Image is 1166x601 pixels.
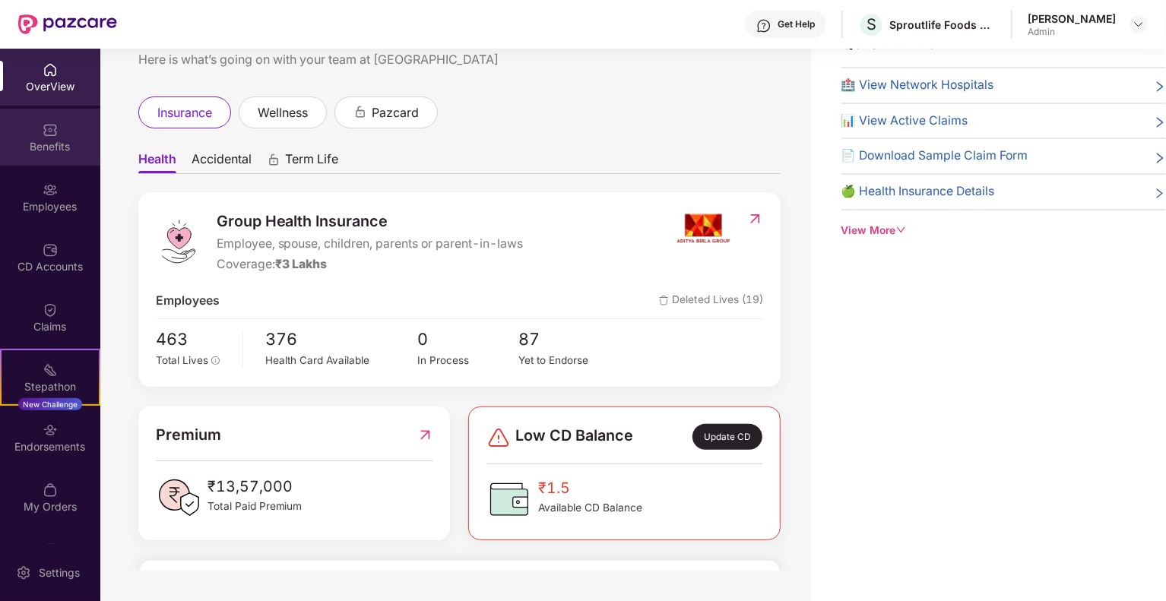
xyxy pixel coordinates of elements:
div: Admin [1028,26,1116,38]
span: 0 [417,327,518,353]
span: wellness [258,103,308,122]
div: Update CD [692,424,762,450]
span: Employees [156,292,220,311]
div: Settings [34,565,84,580]
img: svg+xml;base64,PHN2ZyBpZD0iTXlfT3JkZXJzIiBkYXRhLW5hbWU9Ik15IE9yZGVycyIgeG1sbnM9Imh0dHA6Ly93d3cudz... [43,482,58,498]
img: PaidPremiumIcon [156,475,201,520]
span: Premium [156,423,221,447]
img: svg+xml;base64,PHN2ZyBpZD0iSG9tZSIgeG1sbnM9Imh0dHA6Ly93d3cudzMub3JnLzIwMDAvc3ZnIiB3aWR0aD0iMjAiIG... [43,62,58,77]
div: Get Help [778,18,815,30]
img: svg+xml;base64,PHN2ZyBpZD0iU2V0dGluZy0yMHgyMCIgeG1sbnM9Imh0dHA6Ly93d3cudzMub3JnLzIwMDAvc3ZnIiB3aW... [16,565,31,580]
span: Deleted Lives (19) [659,292,763,311]
span: insurance [157,103,212,122]
span: Health [138,151,176,173]
img: insurerIcon [675,210,732,248]
img: svg+xml;base64,PHN2ZyBpZD0iSGVscC0zMngzMiIgeG1sbnM9Imh0dHA6Ly93d3cudzMub3JnLzIwMDAvc3ZnIiB3aWR0aD... [756,18,772,33]
span: ₹13,57,000 [208,475,303,498]
span: 📄 Download Sample Claim Form [841,147,1028,166]
div: [PERSON_NAME] [1028,11,1116,26]
img: svg+xml;base64,PHN2ZyBpZD0iVXBkYXRlZCIgeG1sbnM9Imh0dHA6Ly93d3cudzMub3JnLzIwMDAvc3ZnIiB3aWR0aD0iMj... [43,542,58,558]
span: Available CD Balance [538,500,642,517]
span: down [896,225,907,236]
span: ₹1.5 [538,476,642,500]
span: right [1154,115,1166,131]
img: svg+xml;base64,PHN2ZyBpZD0iRW5kb3JzZW1lbnRzIiB4bWxucz0iaHR0cDovL3d3dy53My5vcmcvMjAwMC9zdmciIHdpZH... [43,422,58,438]
div: Stepathon [2,379,99,394]
span: Accidental [192,151,252,173]
span: 87 [519,327,620,353]
img: svg+xml;base64,PHN2ZyBpZD0iQmVuZWZpdHMiIHhtbG5zPSJodHRwOi8vd3d3LnczLm9yZy8yMDAwL3N2ZyIgd2lkdGg9Ij... [43,122,58,138]
div: animation [353,105,367,119]
span: right [1154,150,1166,166]
span: 🍏 Health Insurance Details [841,182,995,201]
span: 🏥 View Network Hospitals [841,76,994,95]
span: 376 [266,327,418,353]
span: Employee, spouse, children, parents or parent-in-laws [217,235,524,254]
div: Yet to Endorse [519,353,620,369]
img: CDBalanceIcon [486,476,532,522]
span: Total Lives [156,354,208,366]
span: Group Health Insurance [217,210,524,233]
span: right [1154,185,1166,201]
span: right [1154,79,1166,95]
div: In Process [417,353,518,369]
img: RedirectIcon [417,423,433,447]
img: deleteIcon [659,296,669,305]
span: pazcard [372,103,419,122]
img: svg+xml;base64,PHN2ZyBpZD0iRHJvcGRvd24tMzJ4MzIiIHhtbG5zPSJodHRwOi8vd3d3LnczLm9yZy8yMDAwL3N2ZyIgd2... [1133,18,1145,30]
img: svg+xml;base64,PHN2ZyB4bWxucz0iaHR0cDovL3d3dy53My5vcmcvMjAwMC9zdmciIHdpZHRoPSIyMSIgaGVpZ2h0PSIyMC... [43,362,58,378]
div: Health Card Available [266,353,418,369]
span: info-circle [211,356,220,365]
div: New Challenge [18,398,82,410]
span: Term Life [285,151,338,173]
div: Sproutlife Foods Private Limited [889,17,996,32]
div: Coverage: [217,255,524,274]
span: Low CD Balance [515,424,633,450]
img: svg+xml;base64,PHN2ZyBpZD0iRGFuZ2VyLTMyeDMyIiB4bWxucz0iaHR0cDovL3d3dy53My5vcmcvMjAwMC9zdmciIHdpZH... [486,425,511,450]
span: 📊 View Active Claims [841,112,968,131]
span: 463 [156,327,232,353]
img: svg+xml;base64,PHN2ZyBpZD0iQ2xhaW0iIHhtbG5zPSJodHRwOi8vd3d3LnczLm9yZy8yMDAwL3N2ZyIgd2lkdGg9IjIwIi... [43,302,58,318]
span: S [867,15,876,33]
div: Here is what’s going on with your team at [GEOGRAPHIC_DATA] [138,50,781,69]
span: Total Paid Premium [208,498,303,515]
img: svg+xml;base64,PHN2ZyBpZD0iRW1wbG95ZWVzIiB4bWxucz0iaHR0cDovL3d3dy53My5vcmcvMjAwMC9zdmciIHdpZHRoPS... [43,182,58,198]
span: ₹3 Lakhs [275,257,328,271]
div: animation [267,153,280,166]
img: logo [156,219,201,264]
div: View More [841,223,1166,239]
img: svg+xml;base64,PHN2ZyBpZD0iQ0RfQWNjb3VudHMiIGRhdGEtbmFtZT0iQ0QgQWNjb3VudHMiIHhtbG5zPSJodHRwOi8vd3... [43,242,58,258]
img: New Pazcare Logo [18,14,117,34]
img: RedirectIcon [747,211,763,226]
